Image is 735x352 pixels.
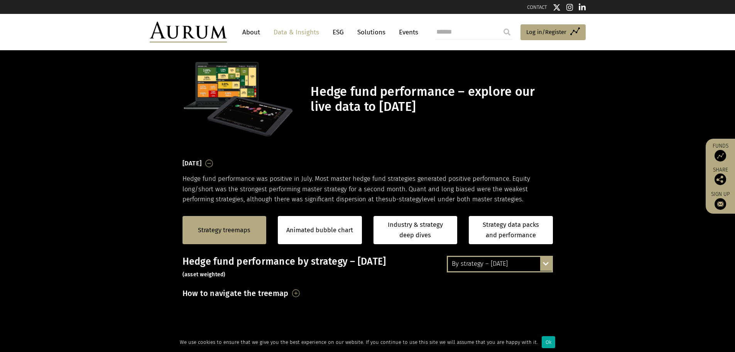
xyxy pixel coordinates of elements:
a: CONTACT [527,4,547,10]
a: Events [395,25,418,39]
input: Submit [499,24,515,40]
a: Strategy treemaps [198,225,250,235]
a: Funds [710,143,731,162]
div: Ok [542,336,555,348]
img: Aurum [150,22,227,43]
img: Linkedin icon [579,3,586,11]
h3: [DATE] [182,158,202,169]
img: Share this post [715,173,726,185]
a: Data & Insights [270,25,323,39]
h3: Hedge fund performance by strategy – [DATE] [182,256,553,279]
span: sub-strategy [385,196,422,203]
h1: Hedge fund performance – explore our live data to [DATE] [311,84,551,114]
div: Share [710,167,731,185]
a: ESG [329,25,348,39]
a: Strategy data packs and performance [469,216,553,244]
h3: How to navigate the treemap [182,287,289,300]
img: Twitter icon [553,3,561,11]
div: By strategy – [DATE] [448,257,552,271]
img: Instagram icon [566,3,573,11]
img: Access Funds [715,150,726,162]
a: Industry & strategy deep dives [373,216,458,244]
p: Hedge fund performance was positive in July. Most master hedge fund strategies generated positive... [182,174,553,204]
span: Log in/Register [526,27,566,37]
small: (asset weighted) [182,271,226,278]
img: Sign up to our newsletter [715,198,726,210]
a: Animated bubble chart [286,225,353,235]
a: Sign up [710,191,731,210]
a: Log in/Register [520,24,586,41]
a: About [238,25,264,39]
a: Solutions [353,25,389,39]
